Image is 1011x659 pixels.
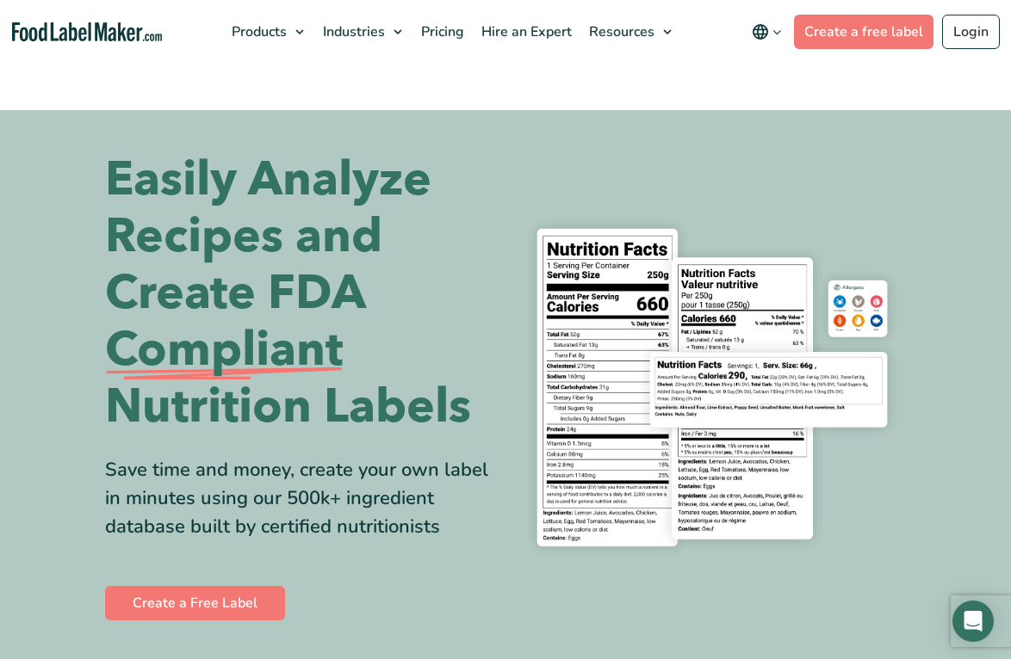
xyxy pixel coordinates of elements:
[105,151,493,435] h1: Easily Analyze Recipes and Create FDA Nutrition Labels
[584,22,656,41] span: Resources
[105,456,493,541] div: Save time and money, create your own label in minutes using our 500k+ ingredient database built b...
[952,600,994,642] div: Open Intercom Messenger
[105,586,285,620] a: Create a Free Label
[794,15,933,49] a: Create a free label
[105,322,343,379] span: Compliant
[942,15,1000,49] a: Login
[416,22,466,41] span: Pricing
[318,22,387,41] span: Industries
[476,22,574,41] span: Hire an Expert
[226,22,288,41] span: Products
